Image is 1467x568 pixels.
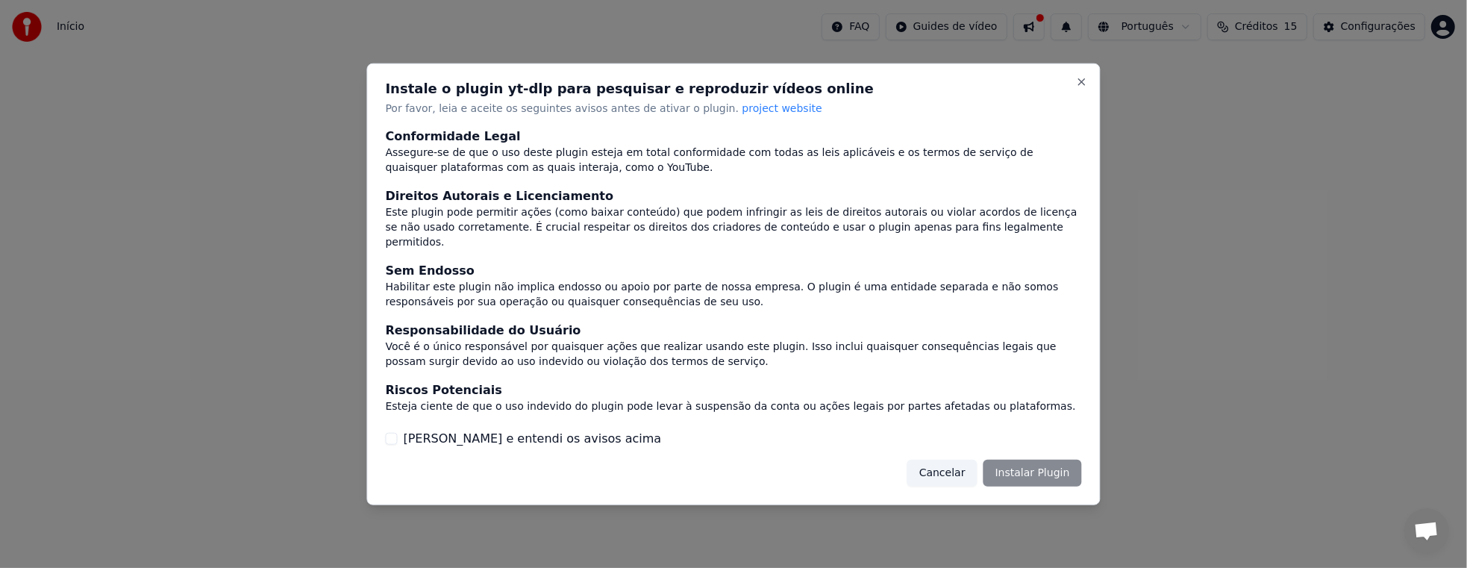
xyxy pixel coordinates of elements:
[386,81,1082,95] h2: Instale o plugin yt-dlp para pesquisar e reproduzir vídeos online
[386,280,1082,310] div: Habilitar este plugin não implica endosso ou apoio por parte de nossa empresa. O plugin é uma ent...
[386,340,1082,369] div: Você é o único responsável por quaisquer ações que realizar usando este plugin. Isso inclui quais...
[386,381,1082,399] div: Riscos Potenciais
[386,128,1082,146] div: Conformidade Legal
[386,187,1082,205] div: Direitos Autorais e Licenciamento
[386,146,1082,175] div: Assegure-se de que o uso deste plugin esteja em total conformidade com todas as leis aplicáveis e...
[404,430,662,448] label: [PERSON_NAME] e entendi os avisos acima
[386,101,1082,116] p: Por favor, leia e aceite os seguintes avisos antes de ativar o plugin.
[386,322,1082,340] div: Responsabilidade do Usuário
[742,102,822,113] span: project website
[907,460,978,487] button: Cancelar
[386,399,1082,414] div: Esteja ciente de que o uso indevido do plugin pode levar à suspensão da conta ou ações legais por...
[386,262,1082,280] div: Sem Endosso
[386,205,1082,250] div: Este plugin pode permitir ações (como baixar conteúdo) que podem infringir as leis de direitos au...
